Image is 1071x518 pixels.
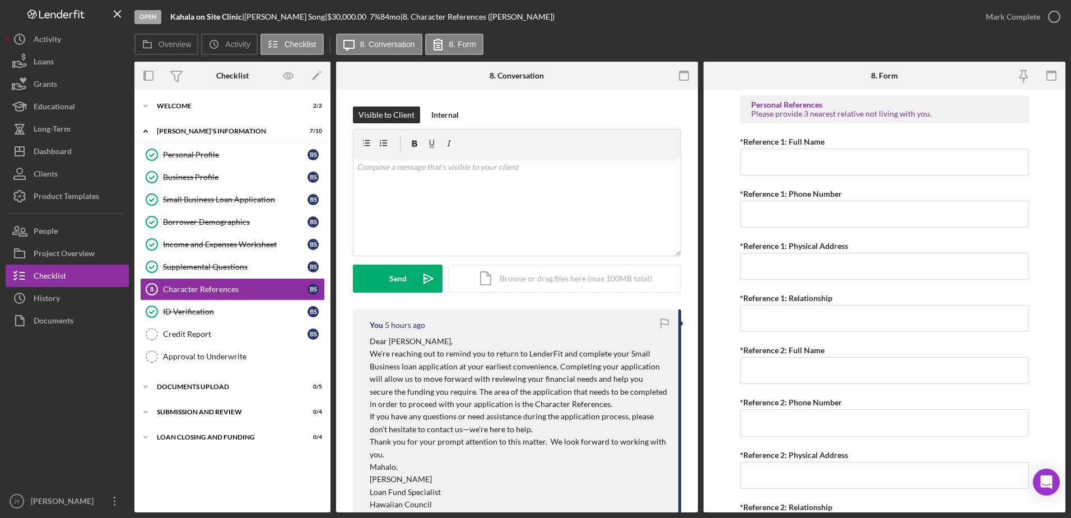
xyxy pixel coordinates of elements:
button: Overview [134,34,198,55]
div: B S [308,216,319,228]
button: Send [353,265,443,293]
div: | [170,12,244,21]
div: DOCUMENTS UPLOAD [157,383,294,390]
button: Loans [6,50,129,73]
div: Supplemental Questions [163,262,308,271]
div: 0 / 4 [302,409,322,415]
label: 8. Form [449,40,476,49]
div: Approval to Underwrite [163,352,324,361]
a: Activity [6,28,129,50]
button: Activity [201,34,257,55]
div: You [370,321,383,330]
label: *Reference 1: Phone Number [740,189,842,198]
div: B S [308,306,319,317]
a: 8Character ReferencesBS [140,278,325,300]
div: LOAN CLOSING AND FUNDING [157,434,294,441]
label: 8. Conversation [360,40,415,49]
div: [PERSON_NAME] Song | [244,12,327,21]
a: Credit ReportBS [140,323,325,345]
button: Checklist [260,34,324,55]
div: Open [134,10,161,24]
div: History [34,287,60,312]
div: Checklist [34,265,66,290]
div: Dashboard [34,140,72,165]
button: 8. Form [425,34,483,55]
div: 8. Conversation [490,71,544,80]
p: If you have any questions or need assistance during the application process, please don’t hesitat... [370,410,667,436]
a: ID VerificationBS [140,300,325,323]
label: Activity [225,40,250,49]
div: Project Overview [34,242,95,267]
button: Documents [6,309,129,332]
button: JT[PERSON_NAME] [6,490,129,512]
div: Personal Profile [163,150,308,159]
div: People [34,220,58,245]
label: *Reference 1: Relationship [740,293,832,303]
div: [PERSON_NAME] [28,490,101,515]
a: Approval to Underwrite [140,345,325,368]
div: B S [308,194,319,205]
div: B S [308,172,319,183]
div: 0 / 4 [302,434,322,441]
div: Loans [34,50,54,76]
b: Kahala on Site Clinic [170,12,242,21]
div: 8. Form [871,71,898,80]
div: 2 / 2 [302,103,322,109]
div: 0 / 5 [302,383,322,390]
div: B S [308,284,319,295]
p: We’re reaching out to remind you to return to LenderFit and complete your Small Business loan app... [370,348,667,410]
button: Educational [6,95,129,118]
div: ID Verification [163,307,308,316]
button: Dashboard [6,140,129,163]
a: Business ProfileBS [140,166,325,188]
label: *Reference 2: Full Name [740,345,825,355]
div: Small Business Loan Application [163,195,308,204]
div: Visible to Client [358,107,415,123]
div: Income and Expenses Worksheet [163,240,308,249]
div: [PERSON_NAME]'S INFORMATION [157,128,294,135]
div: 7 / 10 [302,128,322,135]
div: Personal References [751,100,1018,109]
button: Project Overview [6,242,129,265]
div: Clients [34,163,58,188]
div: Activity [34,28,61,53]
a: Borrower DemographicsBS [140,211,325,233]
label: *Reference 1: Full Name [740,137,825,146]
a: Grants [6,73,129,95]
label: *Reference 2: Physical Address [740,450,848,460]
div: Open Intercom Messenger [1033,469,1060,496]
div: B S [308,261,319,272]
button: Internal [426,107,464,123]
div: Checklist [216,71,249,80]
label: *Reference 2: Phone Number [740,397,842,407]
label: Overview [159,40,191,49]
text: JT [14,498,20,505]
p: Mahalo, [370,461,667,473]
a: People [6,220,129,242]
button: History [6,287,129,309]
div: B S [308,149,319,160]
button: Product Templates [6,185,129,207]
div: Long-Term [34,118,71,143]
div: Send [389,265,407,293]
div: Business Profile [163,173,308,182]
div: SUBMISSION AND REVIEW [157,409,294,415]
div: Internal [431,107,459,123]
div: B S [308,239,319,250]
p: [PERSON_NAME] [370,473,667,485]
time: 2025-08-13 20:14 [385,321,425,330]
div: Character References [163,285,308,294]
button: Mark Complete [975,6,1065,28]
tspan: 8 [150,286,153,293]
p: Loan Fund Specialist [370,486,667,498]
button: Long-Term [6,118,129,140]
label: *Reference 2: Relationship [740,502,832,512]
label: *Reference 1: Physical Address [740,241,848,251]
button: Checklist [6,265,129,287]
